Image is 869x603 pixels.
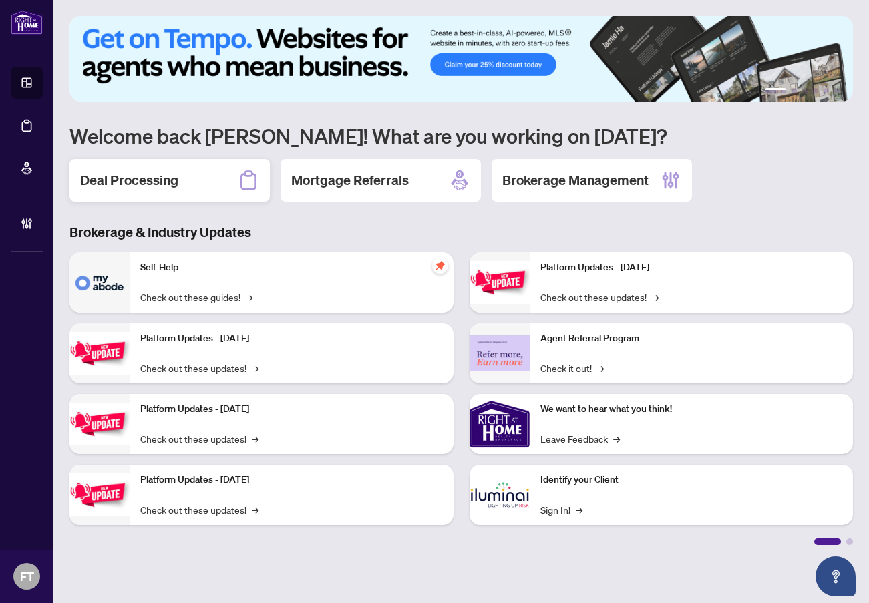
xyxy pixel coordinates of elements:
[69,332,130,374] img: Platform Updates - September 16, 2025
[470,261,530,303] img: Platform Updates - June 23, 2025
[20,567,34,586] span: FT
[291,171,409,190] h2: Mortgage Referrals
[540,431,620,446] a: Leave Feedback→
[824,88,829,93] button: 5
[140,431,258,446] a: Check out these updates!→
[470,465,530,525] img: Identify your Client
[432,258,448,274] span: pushpin
[140,290,252,305] a: Check out these guides!→
[69,252,130,313] img: Self-Help
[540,331,843,346] p: Agent Referral Program
[502,171,649,190] h2: Brokerage Management
[69,123,853,148] h1: Welcome back [PERSON_NAME]! What are you working on [DATE]?
[834,88,840,93] button: 6
[69,16,853,102] img: Slide 0
[540,402,843,417] p: We want to hear what you think!
[140,361,258,375] a: Check out these updates!→
[597,361,604,375] span: →
[540,361,604,375] a: Check it out!→
[140,402,443,417] p: Platform Updates - [DATE]
[652,290,659,305] span: →
[765,88,786,93] button: 1
[802,88,808,93] button: 3
[140,260,443,275] p: Self-Help
[69,403,130,445] img: Platform Updates - July 21, 2025
[540,260,843,275] p: Platform Updates - [DATE]
[813,88,818,93] button: 4
[613,431,620,446] span: →
[576,502,582,517] span: →
[246,290,252,305] span: →
[252,431,258,446] span: →
[11,10,43,35] img: logo
[69,223,853,242] h3: Brokerage & Industry Updates
[470,335,530,372] img: Agent Referral Program
[140,473,443,487] p: Platform Updates - [DATE]
[140,502,258,517] a: Check out these updates!→
[252,361,258,375] span: →
[69,473,130,516] img: Platform Updates - July 8, 2025
[140,331,443,346] p: Platform Updates - [DATE]
[816,556,856,596] button: Open asap
[80,171,178,190] h2: Deal Processing
[470,394,530,454] img: We want to hear what you think!
[252,502,258,517] span: →
[540,502,582,517] a: Sign In!→
[540,290,659,305] a: Check out these updates!→
[792,88,797,93] button: 2
[540,473,843,487] p: Identify your Client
